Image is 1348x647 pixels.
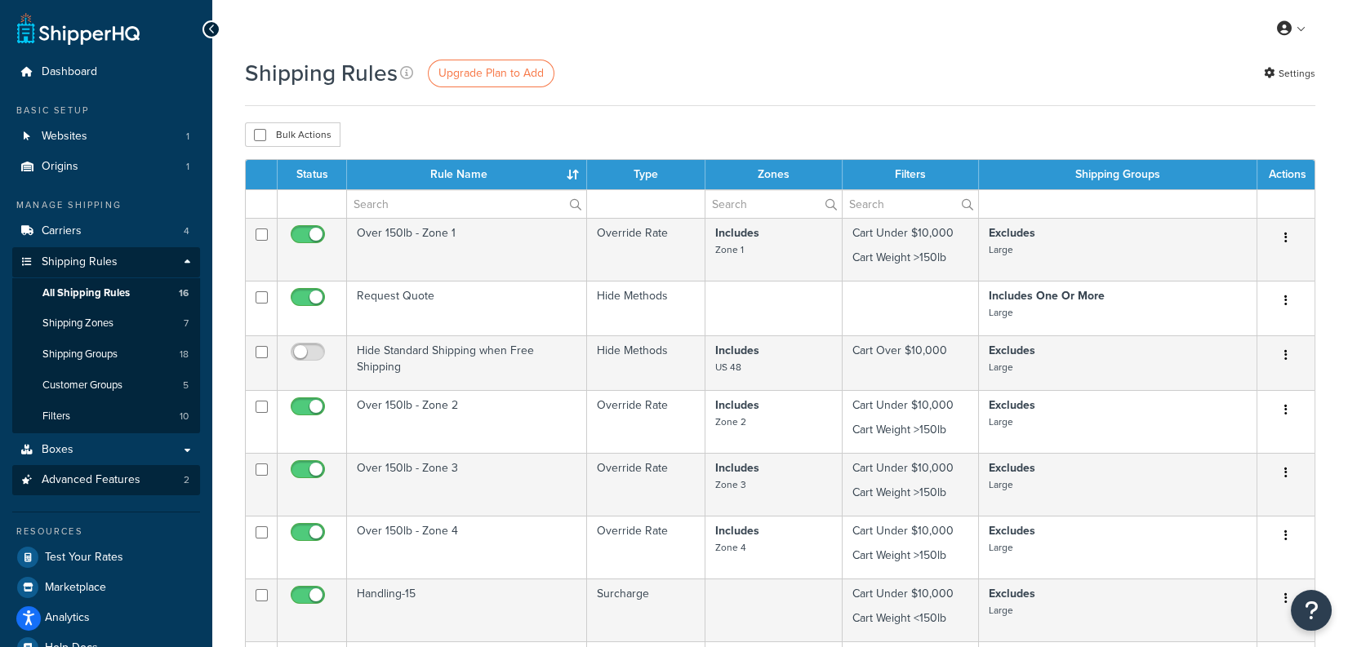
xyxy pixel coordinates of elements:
[42,410,70,423] span: Filters
[12,525,200,538] div: Resources
[347,516,587,578] td: Over 150lb - Zone 4
[12,435,200,465] a: Boxes
[347,190,586,218] input: Search
[989,459,1035,476] strong: Excludes
[989,477,1013,492] small: Large
[715,540,746,555] small: Zone 4
[1264,62,1315,85] a: Settings
[347,578,587,641] td: Handling-15
[12,308,200,339] a: Shipping Zones 7
[42,255,118,269] span: Shipping Rules
[184,317,189,330] span: 7
[705,160,843,189] th: Zones
[843,516,979,578] td: Cart Under $10,000
[42,130,87,144] span: Websites
[12,370,200,401] li: Customer Groups
[989,603,1013,618] small: Large
[12,465,200,495] li: Advanced Features
[42,317,113,330] span: Shipping Zones
[278,160,347,189] th: Status
[587,218,705,281] td: Override Rate
[428,60,554,87] a: Upgrade Plan to Add
[12,216,200,246] li: Carriers
[42,379,122,392] span: Customer Groups
[347,160,587,189] th: Rule Name : activate to sort column ascending
[843,453,979,516] td: Cart Under $10,000
[587,160,705,189] th: Type
[852,610,968,627] p: Cart Weight <150lb
[12,573,200,602] a: Marketplace
[989,414,1013,429] small: Large
[12,401,200,432] a: Filters 10
[12,543,200,572] a: Test Your Rates
[705,190,842,218] input: Search
[989,360,1013,374] small: Large
[347,218,587,281] td: Over 150lb - Zone 1
[12,339,200,370] a: Shipping Groups 18
[715,224,759,242] strong: Includes
[42,348,118,361] span: Shipping Groups
[12,122,200,152] li: Websites
[42,65,97,79] span: Dashboard
[989,585,1035,602] strong: Excludes
[45,551,123,565] span: Test Your Rates
[989,287,1105,304] strong: Includes One Or More
[12,339,200,370] li: Shipping Groups
[843,578,979,641] td: Cart Under $10,000
[989,397,1035,414] strong: Excludes
[587,390,705,453] td: Override Rate
[989,224,1035,242] strong: Excludes
[852,547,968,564] p: Cart Weight >150lb
[12,401,200,432] li: Filters
[587,335,705,390] td: Hide Methods
[12,152,200,182] a: Origins 1
[852,485,968,501] p: Cart Weight >150lb
[587,281,705,335] td: Hide Methods
[843,160,979,189] th: Filters
[45,581,106,595] span: Marketplace
[1291,590,1332,631] button: Open Resource Center
[186,130,189,144] span: 1
[12,603,200,632] li: Analytics
[245,122,340,147] button: Bulk Actions
[715,360,741,374] small: US 48
[245,57,398,89] h1: Shipping Rules
[587,578,705,641] td: Surcharge
[843,218,979,281] td: Cart Under $10,000
[852,250,968,266] p: Cart Weight >150lb
[12,57,200,87] a: Dashboard
[979,160,1257,189] th: Shipping Groups
[715,342,759,359] strong: Includes
[989,540,1013,555] small: Large
[587,516,705,578] td: Override Rate
[12,465,200,495] a: Advanced Features 2
[12,247,200,277] a: Shipping Rules
[12,247,200,433] li: Shipping Rules
[989,305,1013,320] small: Large
[12,308,200,339] li: Shipping Zones
[347,453,587,516] td: Over 150lb - Zone 3
[42,224,82,238] span: Carriers
[42,286,130,300] span: All Shipping Rules
[843,390,979,453] td: Cart Under $10,000
[852,422,968,438] p: Cart Weight >150lb
[184,473,189,487] span: 2
[587,453,705,516] td: Override Rate
[715,477,746,492] small: Zone 3
[12,278,200,308] a: All Shipping Rules 16
[347,335,587,390] td: Hide Standard Shipping when Free Shipping
[42,473,140,487] span: Advanced Features
[12,278,200,308] li: All Shipping Rules
[715,242,744,257] small: Zone 1
[12,122,200,152] a: Websites 1
[45,611,90,625] span: Analytics
[438,64,544,82] span: Upgrade Plan to Add
[180,410,189,423] span: 10
[989,242,1013,257] small: Large
[186,160,189,174] span: 1
[179,286,189,300] span: 16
